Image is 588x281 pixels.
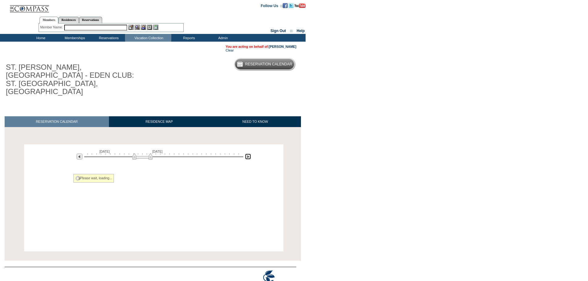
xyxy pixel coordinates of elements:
[147,25,152,30] img: Reservations
[57,34,91,42] td: Memberships
[40,17,58,23] a: Members
[261,3,283,8] td: Follow Us ::
[75,176,80,181] img: spinner2.gif
[171,34,205,42] td: Reports
[99,150,110,153] span: [DATE]
[128,25,134,30] img: b_edit.gif
[153,25,158,30] img: b_calculator.gif
[269,45,296,48] a: [PERSON_NAME]
[290,29,293,33] span: ::
[283,3,288,8] img: Become our fan on Facebook
[23,34,57,42] td: Home
[91,34,125,42] td: Reservations
[289,3,294,7] a: Follow us on Twitter
[209,116,301,127] a: NEED TO KNOW
[152,150,163,153] span: [DATE]
[294,3,306,8] img: Subscribe to our YouTube Channel
[270,29,286,33] a: Sign Out
[226,45,296,48] span: You are acting on behalf of:
[109,116,210,127] a: RESIDENCE MAP
[283,3,288,7] a: Become our fan on Facebook
[73,174,114,183] div: Please wait, loading...
[40,25,64,30] div: Member Name:
[5,116,109,127] a: RESERVATION CALENDAR
[5,62,143,97] h1: ST. [PERSON_NAME], [GEOGRAPHIC_DATA] - EDEN CLUB: ST. [GEOGRAPHIC_DATA], [GEOGRAPHIC_DATA]
[58,17,79,23] a: Residences
[289,3,294,8] img: Follow us on Twitter
[77,154,82,159] img: Previous
[245,62,292,66] h5: Reservation Calendar
[125,34,171,42] td: Vacation Collection
[294,3,306,7] a: Subscribe to our YouTube Channel
[135,25,140,30] img: View
[205,34,239,42] td: Admin
[226,48,234,52] a: Clear
[297,29,305,33] a: Help
[141,25,146,30] img: Impersonate
[79,17,102,23] a: Reservations
[245,154,251,159] img: Next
